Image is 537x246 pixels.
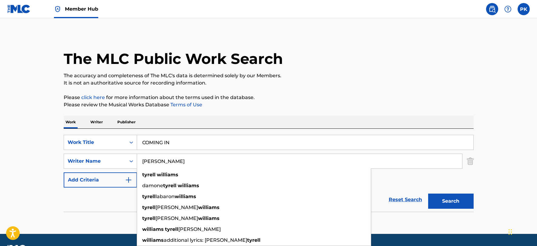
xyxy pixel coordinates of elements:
strong: williams [198,204,220,210]
img: help [504,5,512,13]
img: search [488,5,496,13]
p: Writer [89,116,105,128]
img: 9d2ae6d4665cec9f34b9.svg [125,176,132,184]
a: Reset Search [386,193,425,206]
strong: williams [157,172,178,178]
img: MLC Logo [7,5,31,13]
span: [PERSON_NAME] [156,204,198,210]
strong: tyrell [142,172,156,178]
strong: tyrell [142,204,156,210]
strong: williams [142,237,164,243]
p: It is not an authoritative source for recording information. [64,79,474,87]
span: [PERSON_NAME] [156,215,198,221]
strong: tyrell [163,183,176,188]
img: Top Rightsholder [54,5,61,13]
p: Please for more information about the terms used in the database. [64,94,474,101]
div: Help [502,3,514,15]
button: Search [428,194,474,209]
span: damone [142,183,163,188]
span: Member Hub [65,5,98,12]
button: Add Criteria [64,172,137,188]
strong: williams [142,226,164,232]
strong: tyrell [165,226,178,232]
a: Terms of Use [169,102,202,108]
iframe: Chat Widget [507,217,537,246]
strong: tyrell [142,215,156,221]
span: [PERSON_NAME] [178,226,221,232]
form: Search Form [64,135,474,212]
div: Drag [508,223,512,241]
h1: The MLC Public Work Search [64,50,283,68]
strong: williams [198,215,220,221]
strong: williams [178,183,199,188]
a: click here [81,95,105,100]
strong: tyrell [247,237,260,243]
iframe: Resource Center [520,158,537,206]
div: Work Title [68,139,122,146]
span: labaron [156,194,175,199]
div: User Menu [518,3,530,15]
img: Delete Criterion [467,154,474,169]
p: The accuracy and completeness of The MLC's data is determined solely by our Members. [64,72,474,79]
strong: tyrell [142,194,156,199]
div: Writer Name [68,158,122,165]
p: Work [64,116,78,128]
p: Publisher [116,116,137,128]
span: additional lyrics: [PERSON_NAME] [164,237,247,243]
strong: williams [175,194,196,199]
p: Please review the Musical Works Database [64,101,474,108]
a: Public Search [486,3,498,15]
